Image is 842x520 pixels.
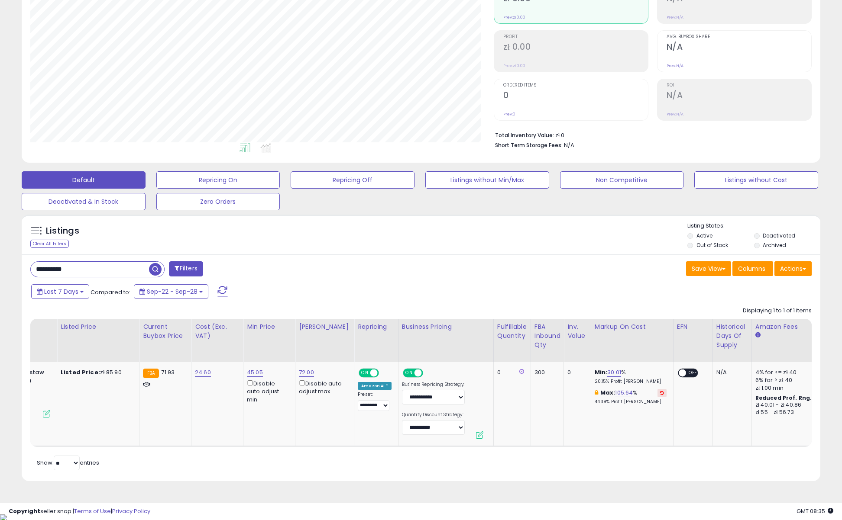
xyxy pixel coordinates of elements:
span: Show: entries [37,459,99,467]
a: 105.64 [615,388,633,397]
button: Repricing Off [291,171,415,189]
button: Listings without Min/Max [425,171,549,189]
div: Historical Days Of Supply [716,322,748,350]
div: zł 55 - zł 56.73 [755,409,827,416]
li: zł 0 [495,129,805,140]
small: Amazon Fees. [755,331,761,339]
b: Total Inventory Value: [495,132,554,139]
b: Short Term Storage Fees: [495,141,563,149]
h5: Listings [46,225,79,237]
label: Business Repricing Strategy: [402,382,465,388]
span: OFF [686,369,700,377]
div: Listed Price [61,322,136,331]
span: ROI [667,83,811,88]
div: Repricing [358,322,395,331]
i: This overrides the store level max markup for this listing [595,390,598,395]
div: 6% for > zł 40 [755,376,827,384]
small: Prev: N/A [667,63,683,68]
div: seller snap | | [9,507,150,516]
div: 0 [567,369,584,376]
div: Clear All Filters [30,240,69,248]
p: 44.39% Profit [PERSON_NAME] [595,399,667,405]
a: 30.01 [607,368,621,377]
small: Prev: 0 [503,112,515,117]
small: Prev: N/A [667,112,683,117]
span: Avg. Buybox Share [667,35,811,39]
div: Markup on Cost [595,322,670,331]
div: Business Pricing [402,322,490,331]
label: Active [696,232,712,239]
div: 0 [497,369,524,376]
label: Out of Stock [696,241,728,249]
button: Save View [686,261,731,276]
h2: zł 0.00 [503,42,648,54]
div: Inv. value [567,322,587,340]
div: Disable auto adjust max [299,379,347,395]
strong: Copyright [9,507,40,515]
div: % [595,389,667,405]
a: 72.00 [299,368,314,377]
label: Quantity Discount Strategy: [402,412,465,418]
th: The percentage added to the cost of goods (COGS) that forms the calculator for Min & Max prices. [591,319,673,362]
button: Non Competitive [560,171,684,189]
span: Compared to: [91,288,130,296]
span: ON [404,369,415,377]
span: OFF [378,369,392,377]
div: Displaying 1 to 1 of 1 items [743,307,812,315]
div: 300 [534,369,557,376]
span: 71.93 [161,368,175,376]
p: 20.15% Profit [PERSON_NAME] [595,379,667,385]
label: Deactivated [763,232,795,239]
div: Min Price [247,322,291,331]
div: zł 85.90 [61,369,133,376]
small: Prev: N/A [667,15,683,20]
button: Sep-22 - Sep-28 [134,284,208,299]
div: EFN [677,322,709,331]
button: Default [22,171,146,189]
p: Listing States: [687,222,820,230]
div: Amazon Fees [755,322,830,331]
span: N/A [564,141,574,149]
span: ON [359,369,370,377]
div: Fulfillable Quantity [497,322,527,340]
button: Columns [732,261,773,276]
label: Archived [763,241,786,249]
div: % [595,369,667,385]
a: Terms of Use [74,507,111,515]
small: FBA [143,369,159,378]
a: 24.60 [195,368,211,377]
div: FBA inbound Qty [534,322,560,350]
span: OFF [421,369,435,377]
div: zł 40.01 - zł 40.86 [755,401,827,409]
a: Privacy Policy [112,507,150,515]
small: Prev: zł 0.00 [503,15,526,20]
span: Profit [503,35,648,39]
div: Preset: [358,392,392,411]
button: Deactivated & In Stock [22,193,146,210]
div: Amazon AI * [358,382,392,390]
b: Max: [600,388,615,397]
div: Cost (Exc. VAT) [195,322,240,340]
div: N/A [716,369,745,376]
a: 45.05 [247,368,263,377]
div: [PERSON_NAME] [299,322,350,331]
b: Reduced Prof. Rng. [755,394,812,401]
button: Repricing On [156,171,280,189]
button: Last 7 Days [31,284,89,299]
button: Listings without Cost [694,171,818,189]
span: 2025-10-6 08:35 GMT [797,507,833,515]
button: Actions [774,261,812,276]
div: Disable auto adjust min [247,379,288,404]
b: Min: [595,368,608,376]
div: zł 1.00 min [755,384,827,392]
h2: N/A [667,90,811,102]
i: Revert to store-level Max Markup [660,391,664,395]
button: Zero Orders [156,193,280,210]
div: 4% for <= zł 40 [755,369,827,376]
b: Listed Price: [61,368,100,376]
h2: N/A [667,42,811,54]
span: Sep-22 - Sep-28 [147,287,198,296]
small: Prev: zł 0.00 [503,63,526,68]
span: Last 7 Days [44,287,78,296]
span: Ordered Items [503,83,648,88]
